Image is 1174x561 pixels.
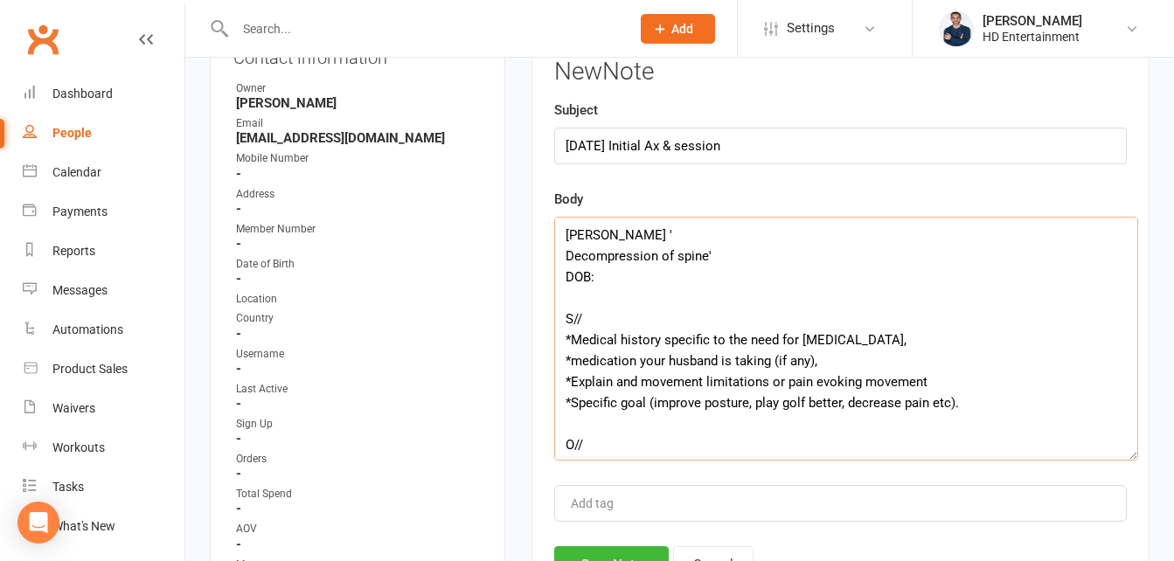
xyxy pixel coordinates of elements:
strong: - [236,166,482,182]
div: Mobile Number [236,150,482,167]
div: Location [236,291,482,308]
textarea: [PERSON_NAME] ' Decompression of spine' DOB: S// *Medical history specific to the need for [MEDIC... [554,217,1138,461]
div: Orders [236,451,482,467]
div: Tasks [52,480,84,494]
div: Calendar [52,165,101,179]
a: Workouts [23,428,184,467]
strong: - [236,501,482,516]
div: Reports [52,244,95,258]
input: optional [554,128,1127,164]
strong: - [236,271,482,287]
div: Payments [52,204,108,218]
div: Workouts [52,440,105,454]
div: HD Entertainment [983,29,1082,45]
a: Clubworx [21,17,65,61]
strong: - [236,326,482,342]
div: [PERSON_NAME] [983,13,1082,29]
a: Tasks [23,467,184,507]
strong: - [236,236,482,252]
span: Settings [787,9,835,48]
a: Automations [23,310,184,350]
strong: - [236,466,482,481]
div: Total Spend [236,486,482,502]
div: Messages [52,283,108,297]
a: Product Sales [23,350,184,389]
strong: - [236,361,482,377]
div: What's New [52,519,115,533]
div: Member Number [236,221,482,238]
div: Owner [236,80,482,97]
input: Search... [230,17,618,41]
a: Dashboard [23,74,184,114]
a: Messages [23,271,184,310]
div: Waivers [52,401,95,415]
strong: - [236,431,482,447]
div: Last Active [236,381,482,398]
div: Open Intercom Messenger [17,502,59,544]
div: Email [236,115,482,132]
strong: - [236,201,482,217]
div: Sign Up [236,416,482,433]
img: thumb_image1646563817.png [939,11,974,46]
input: Add tag [569,493,630,514]
div: Date of Birth [236,256,482,273]
a: Reports [23,232,184,271]
a: Calendar [23,153,184,192]
strong: - [236,396,482,412]
strong: - [236,537,482,552]
a: Waivers [23,389,184,428]
span: Add [671,22,693,36]
div: Automations [52,322,123,336]
label: Body [554,189,583,210]
a: People [23,114,184,153]
div: Product Sales [52,362,128,376]
strong: [PERSON_NAME] [236,95,482,111]
h3: New Note [554,59,1127,86]
div: Country [236,310,482,327]
a: Payments [23,192,184,232]
div: AOV [236,521,482,537]
div: Address [236,186,482,203]
button: Add [641,14,715,44]
div: Username [236,346,482,363]
a: What's New [23,507,184,546]
label: Subject [554,100,598,121]
h3: Contact information [233,41,482,67]
div: Dashboard [52,87,113,100]
strong: [EMAIL_ADDRESS][DOMAIN_NAME] [236,130,482,146]
div: People [52,126,92,140]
